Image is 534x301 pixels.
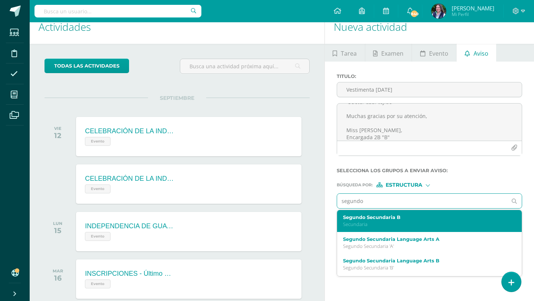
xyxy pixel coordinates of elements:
span: Estructura [386,183,422,187]
span: [PERSON_NAME] [452,4,494,12]
div: LUN [53,221,62,226]
span: Evento [85,279,111,288]
a: Evento [412,44,456,62]
span: Aviso [474,45,488,62]
label: Segundo Secundaria B [343,215,509,220]
span: SEPTIEMBRE [148,95,206,101]
span: Evento [429,45,448,62]
label: Titulo : [337,73,522,79]
input: Titulo [337,82,522,97]
p: Segundo Secundaria 'A' [343,243,509,249]
input: Ej. Primero primaria [337,194,507,208]
input: Busca una actividad próxima aquí... [180,59,309,73]
p: Segundo Secundaria 'B' [343,265,509,271]
span: Evento [85,232,111,241]
h1: Nueva actividad [334,10,525,44]
span: Mi Perfil [452,11,494,17]
span: Tarea [341,45,357,62]
span: 840 [410,10,418,18]
label: Segundo Secundaria Language Arts B [343,258,509,264]
div: CELEBRACIÓN DE LA INDEPENDENCIA - Asiste todo el colegio [85,127,174,135]
p: Secundaria [343,221,509,228]
h1: Actividades [39,10,316,44]
div: CELEBRACIÓN DE LA INDEPENDENCIA [85,175,174,183]
span: Examen [381,45,403,62]
div: [object Object] [376,182,432,187]
div: 15 [53,226,62,235]
img: 70a828d23ffa330027df4d84a679141b.png [431,4,446,19]
a: Aviso [456,44,496,62]
div: 12 [54,131,62,140]
span: Evento [85,184,111,193]
a: Tarea [325,44,365,62]
input: Busca un usuario... [34,5,201,17]
span: Evento [85,137,111,146]
label: Selecciona los grupos a enviar aviso : [337,168,522,173]
div: VIE [54,126,62,131]
a: Examen [365,44,412,62]
span: Búsqueda por : [337,183,373,187]
label: Segundo Secundaria Language Arts A [343,236,509,242]
div: 16 [53,274,63,282]
textarea: Buenas tardes, queridos padres y alumnos. El día de [DATE] deben venir con JEANS y la PLAYERA o P... [337,104,522,141]
div: INSCRIPCIONES - Último día para realizar el proceso de Reinscripción ORDINARIA [85,270,174,278]
div: MAR [53,268,63,274]
a: todas las Actividades [44,59,129,73]
div: INDEPENDENCIA DE GUATEMALA - Asueto [85,222,174,230]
